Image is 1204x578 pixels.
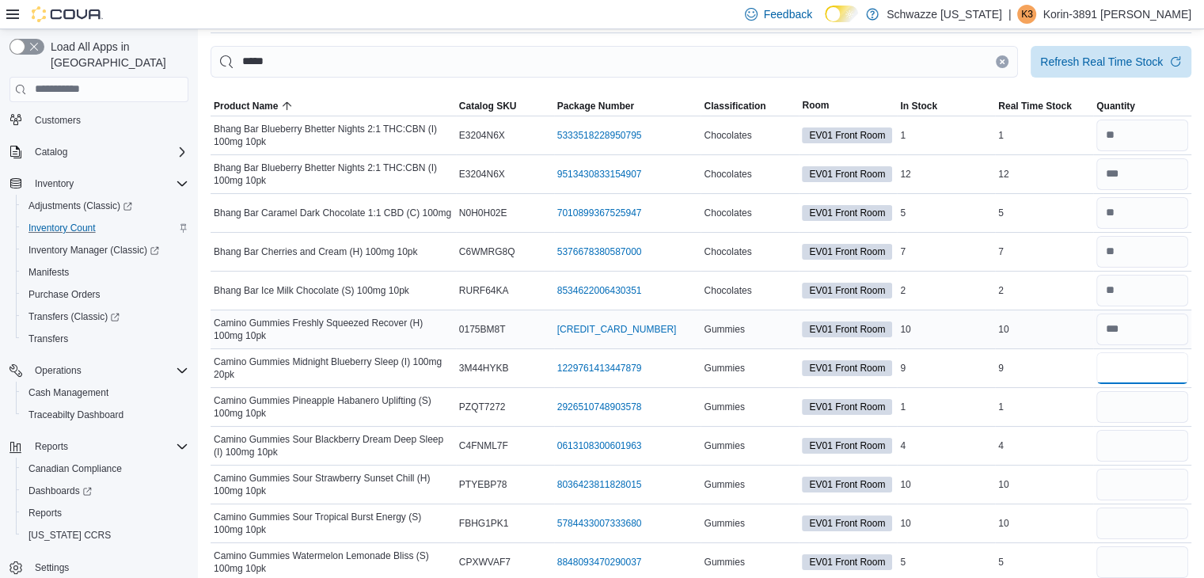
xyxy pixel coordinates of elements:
[802,399,892,415] span: EV01 Front Room
[459,168,505,181] span: E3204N6X
[28,200,132,212] span: Adjustments (Classic)
[22,263,188,282] span: Manifests
[897,281,995,300] div: 2
[809,361,885,375] span: EV01 Front Room
[995,165,1093,184] div: 12
[214,511,453,536] span: Camino Gummies Sour Tropical Burst Energy (S) 100mg 10pk
[897,553,995,572] div: 5
[22,383,115,402] a: Cash Management
[1017,5,1036,24] div: Korin-3891 Hobday
[22,481,98,500] a: Dashboards
[704,207,751,219] span: Chocolates
[897,97,995,116] button: In Stock
[214,394,453,420] span: Camino Gummies Pineapple Habanero Uplifting (S) 100mg 10pk
[704,439,744,452] span: Gummies
[704,517,744,530] span: Gummies
[802,515,892,531] span: EV01 Front Room
[459,207,507,219] span: N0H0H02E
[22,383,188,402] span: Cash Management
[995,242,1093,261] div: 7
[897,397,995,416] div: 1
[35,177,74,190] span: Inventory
[16,480,195,502] a: Dashboards
[809,128,885,143] span: EV01 Front Room
[995,203,1093,222] div: 5
[995,397,1093,416] div: 1
[809,439,885,453] span: EV01 Front Room
[16,524,195,546] button: [US_STATE] CCRS
[16,458,195,480] button: Canadian Compliance
[557,100,634,112] span: Package Number
[704,168,751,181] span: Chocolates
[897,126,995,145] div: 1
[22,329,188,348] span: Transfers
[16,404,195,426] button: Traceabilty Dashboard
[459,284,509,297] span: RURF64KA
[1093,97,1191,116] button: Quantity
[1043,5,1191,24] p: Korin-3891 [PERSON_NAME]
[28,558,75,577] a: Settings
[897,242,995,261] div: 7
[802,321,892,337] span: EV01 Front Room
[995,281,1093,300] div: 2
[22,526,188,545] span: Washington CCRS
[22,263,75,282] a: Manifests
[16,382,195,404] button: Cash Management
[28,437,74,456] button: Reports
[802,205,892,221] span: EV01 Front Room
[704,323,744,336] span: Gummies
[809,283,885,298] span: EV01 Front Room
[704,245,751,258] span: Chocolates
[3,108,195,131] button: Customers
[214,356,453,381] span: Camino Gummies Midnight Blueberry Sleep (I) 100mg 20pk
[557,517,642,530] a: 5784433007333680
[28,288,101,301] span: Purchase Orders
[995,126,1093,145] div: 1
[22,459,188,478] span: Canadian Compliance
[704,284,751,297] span: Chocolates
[28,507,62,519] span: Reports
[28,174,80,193] button: Inventory
[22,219,102,238] a: Inventory Count
[22,196,139,215] a: Adjustments (Classic)
[22,526,117,545] a: [US_STATE] CCRS
[1008,5,1012,24] p: |
[22,307,188,326] span: Transfers (Classic)
[557,556,642,568] a: 8848093470290037
[35,364,82,377] span: Operations
[557,207,642,219] a: 7010899367525947
[995,436,1093,455] div: 4
[22,241,165,260] a: Inventory Manager (Classic)
[214,284,409,297] span: Bhang Bar Ice Milk Chocolate (S) 100mg 10pk
[897,359,995,378] div: 9
[1031,46,1191,78] button: Refresh Real Time Stock
[764,6,812,22] span: Feedback
[32,6,103,22] img: Cova
[1021,5,1033,24] span: K3
[704,100,765,112] span: Classification
[22,219,188,238] span: Inventory Count
[211,46,1018,78] input: This is a search bar. After typing your query, hit enter to filter the results lower in the page.
[887,5,1002,24] p: Schwazze [US_STATE]
[1040,54,1163,70] div: Refresh Real Time Stock
[214,317,453,342] span: Camino Gummies Freshly Squeezed Recover (H) 100mg 10pk
[802,360,892,376] span: EV01 Front Room
[22,504,68,523] a: Reports
[557,401,642,413] a: 2926510748903578
[900,100,937,112] span: In Stock
[28,361,188,380] span: Operations
[35,146,67,158] span: Catalog
[3,173,195,195] button: Inventory
[557,284,642,297] a: 8534622006430351
[35,440,68,453] span: Reports
[995,475,1093,494] div: 10
[28,143,188,162] span: Catalog
[802,99,829,112] span: Room
[214,549,453,575] span: Camino Gummies Watermelon Lemonade Bliss (S) 100mg 10pk
[809,206,885,220] span: EV01 Front Room
[28,462,122,475] span: Canadian Compliance
[3,435,195,458] button: Reports
[214,162,453,187] span: Bhang Bar Blueberry Bhetter Nights 2:1 THC:CBN (I) 100mg 10pk
[802,244,892,260] span: EV01 Front Room
[459,517,509,530] span: FBHG1PK1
